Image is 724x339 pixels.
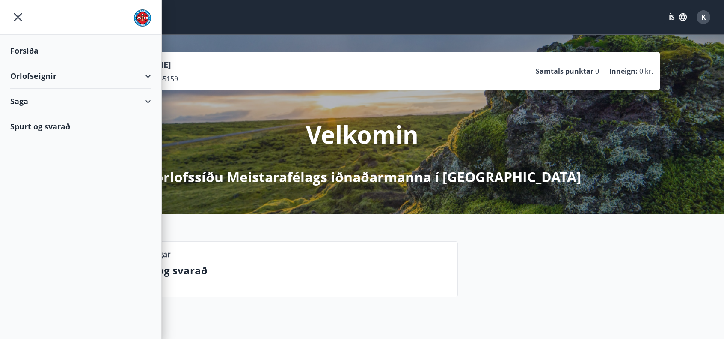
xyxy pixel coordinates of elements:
[306,118,418,150] p: Velkomin
[639,66,653,76] span: 0 kr.
[10,89,151,114] div: Saga
[609,66,638,76] p: Inneign :
[536,66,593,76] p: Samtals punktar
[134,9,151,27] img: union_logo
[693,7,714,27] button: K
[10,114,151,139] div: Spurt og svarað
[127,263,451,278] p: Spurt og svarað
[143,168,581,186] p: á orlofssíðu Meistarafélags iðnaðarmanna í [GEOGRAPHIC_DATA]
[701,12,706,22] span: K
[10,63,151,89] div: Orlofseignir
[10,38,151,63] div: Forsíða
[10,9,26,25] button: menu
[664,9,691,25] button: ÍS
[595,66,599,76] span: 0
